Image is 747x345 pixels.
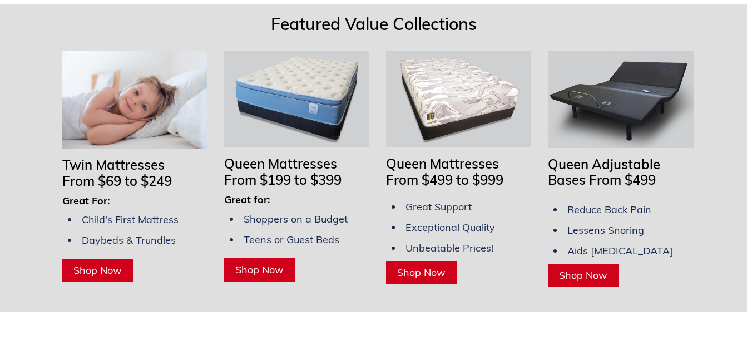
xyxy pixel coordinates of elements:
[82,234,176,247] span: Daybeds & Trundles
[224,51,369,147] img: Queen Mattresses From $199 to $349
[548,264,619,287] a: Shop Now
[224,171,342,188] span: From $199 to $399
[405,221,495,234] span: Exceptional Quality
[397,266,446,279] span: Shop Now
[62,156,165,173] span: Twin Mattresses
[567,203,651,216] span: Reduce Back Pain
[559,269,607,282] span: Shop Now
[62,51,207,149] img: Twin Mattresses From $69 to $169
[62,194,110,207] span: Great For:
[386,155,499,172] span: Queen Mattresses
[386,51,531,147] img: Queen Mattresses From $449 to $949
[224,193,270,206] span: Great for:
[271,13,477,34] span: Featured Value Collections
[244,233,339,246] span: Teens or Guest Beds
[244,213,348,225] span: Shoppers on a Budget
[386,261,457,284] a: Shop Now
[235,263,284,276] span: Shop Now
[224,258,295,282] a: Shop Now
[386,171,503,188] span: From $499 to $999
[567,224,644,236] span: Lessens Snoring
[224,155,337,172] span: Queen Mattresses
[548,51,693,147] img: Adjustable Bases Starting at $379
[73,264,122,277] span: Shop Now
[82,213,179,226] span: Child's First Mattress
[548,156,660,189] span: Queen Adjustable Bases From $499
[567,244,673,257] span: Aids [MEDICAL_DATA]
[405,241,493,254] span: Unbeatable Prices!
[62,172,172,189] span: From $69 to $249
[62,259,133,282] a: Shop Now
[405,200,472,213] span: Great Support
